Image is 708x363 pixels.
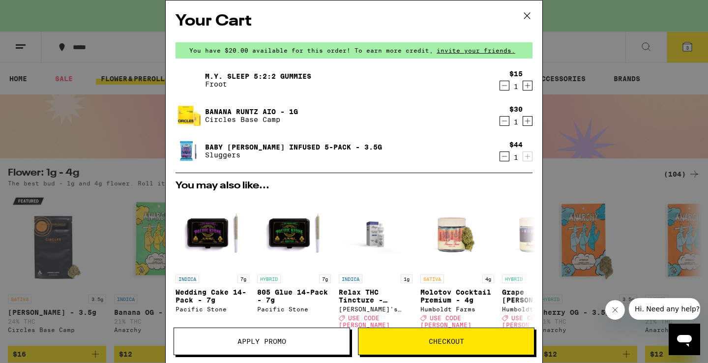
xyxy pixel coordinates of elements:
a: M.Y. SLEEP 5:2:2 Gummies [205,72,311,80]
div: 1 [509,153,523,161]
div: 1 [509,83,523,91]
span: You have $20.00 available for this order! To earn more credit, [189,47,433,54]
a: Open page for Wedding Cake 14-Pack - 7g from Pacific Stone [176,196,249,333]
h2: Your Cart [176,10,532,32]
span: USE CODE [PERSON_NAME] [502,315,553,328]
iframe: Close message [605,300,625,320]
p: HYBRID [502,274,526,283]
div: $44 [509,141,523,149]
p: 1g [401,274,413,283]
iframe: Button to launch messaging window [669,324,700,355]
button: Decrement [500,116,509,126]
div: $15 [509,70,523,78]
p: Molotov Cocktail Premium - 4g [420,288,494,304]
img: Pacific Stone - Wedding Cake 14-Pack - 7g [176,196,249,270]
div: Humboldt Farms [420,306,494,312]
span: Apply Promo [237,338,286,345]
p: Wedding Cake 14-Pack - 7g [176,288,249,304]
h2: You may also like... [176,181,532,191]
img: Banana Runtz AIO - 1g [176,102,203,129]
span: Checkout [429,338,464,345]
div: Pacific Stone [257,306,331,312]
p: Relax THC Tincture - 1000mg [339,288,413,304]
button: Decrement [500,151,509,161]
img: Humboldt Farms - Molotov Cocktail Premium - 4g [420,196,494,270]
img: Baby Griselda Infused 5-pack - 3.5g [176,137,203,165]
img: M.Y. SLEEP 5:2:2 Gummies [176,66,203,94]
p: 4g [482,274,494,283]
img: Pacific Stone - 805 Glue 14-Pack - 7g [257,196,331,270]
p: 7g [319,274,331,283]
a: Open page for Relax THC Tincture - 1000mg from Mary's Medicinals [339,196,413,333]
p: Grape [PERSON_NAME] Premium - 4g [502,288,576,304]
button: Increment [523,116,532,126]
p: HYBRID [257,274,281,283]
p: SATIVA [420,274,444,283]
span: USE CODE [PERSON_NAME] [420,315,472,328]
a: Baby [PERSON_NAME] Infused 5-pack - 3.5g [205,143,382,151]
button: Increment [523,81,532,91]
div: Humboldt Farms [502,306,576,312]
iframe: Message from company [629,298,700,320]
p: INDICA [339,274,362,283]
div: You have $20.00 available for this order! To earn more credit,invite your friends. [176,42,532,59]
img: Mary's Medicinals - Relax THC Tincture - 1000mg [339,196,413,270]
a: Open page for Molotov Cocktail Premium - 4g from Humboldt Farms [420,196,494,333]
div: Pacific Stone [176,306,249,312]
a: Open page for Grape Runtz Premium - 4g from Humboldt Farms [502,196,576,333]
span: USE CODE [PERSON_NAME] [339,315,390,328]
a: Open page for 805 Glue 14-Pack - 7g from Pacific Stone [257,196,331,333]
img: Humboldt Farms - Grape Runtz Premium - 4g [502,196,576,270]
button: Decrement [500,81,509,91]
div: $30 [509,105,523,113]
button: Increment [523,151,532,161]
p: 805 Glue 14-Pack - 7g [257,288,331,304]
span: invite your friends. [433,47,519,54]
p: Circles Base Camp [205,116,298,123]
p: Froot [205,80,311,88]
a: Banana Runtz AIO - 1g [205,108,298,116]
div: 1 [509,118,523,126]
button: Apply Promo [174,328,350,355]
button: Checkout [358,328,534,355]
p: 7g [237,274,249,283]
div: [PERSON_NAME]'s Medicinals [339,306,413,312]
p: Sluggers [205,151,382,159]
